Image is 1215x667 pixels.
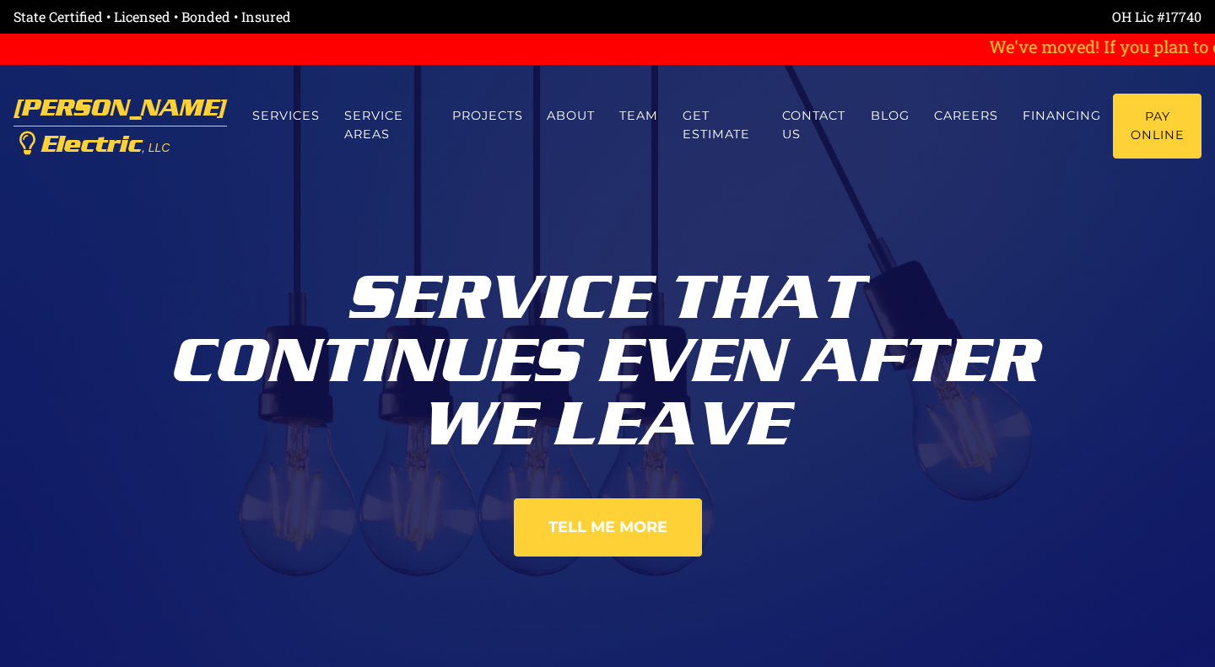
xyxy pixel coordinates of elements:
[514,498,702,557] a: Tell Me More
[1010,94,1113,138] a: Financing
[139,253,1076,456] div: Service That Continues Even After We Leave
[769,94,859,157] a: Contact us
[1113,94,1201,159] a: Pay Online
[607,7,1201,27] div: OH Lic #17740
[859,94,922,138] a: Blog
[535,94,607,138] a: About
[142,141,170,154] span: , LLC
[332,94,440,157] a: Service Areas
[13,7,607,27] div: State Certified • Licensed • Bonded • Insured
[440,94,535,138] a: Projects
[607,94,671,138] a: Team
[13,86,227,166] a: [PERSON_NAME] Electric, LLC
[922,94,1011,138] a: Careers
[671,94,770,157] a: Get estimate
[240,94,332,138] a: Services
